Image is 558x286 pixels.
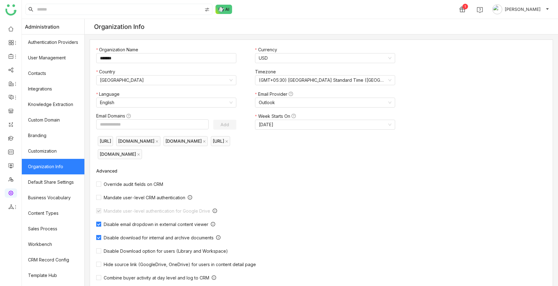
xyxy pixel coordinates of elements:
[22,205,84,221] a: Content Types
[101,208,213,214] span: Mandate user-level authentication for Google Drive
[22,174,84,190] a: Default Share Settings
[101,222,211,227] span: Disable email dropdown in external content viewer
[255,46,280,53] label: Currency
[492,4,502,14] img: avatar
[22,221,84,237] a: Sales Process
[116,136,160,146] nz-tag: [DOMAIN_NAME]
[22,190,84,205] a: Business Vocabulary
[94,23,144,30] div: Organization Info
[96,168,408,173] div: Advanced
[100,76,233,85] nz-select-item: United States
[259,98,391,107] nz-select-item: Outlook
[22,268,84,283] a: Template Hub
[22,143,84,159] a: Customization
[101,235,216,240] span: Disable download for internal and archive documents
[22,97,84,112] a: Knowledge Extraction
[25,19,59,35] span: Administration
[205,7,210,12] img: search-type.svg
[22,237,84,252] a: Workbench
[98,136,113,146] nz-tag: [URL]
[96,46,141,53] label: Organization Name
[22,112,84,128] a: Custom Domain
[22,81,84,97] a: Integrations
[96,91,123,98] label: Language
[255,68,279,75] label: Timezone
[98,149,142,159] nz-tag: [DOMAIN_NAME]
[22,252,84,268] a: CRM Record Config
[255,113,299,120] label: Week Starts On
[22,128,84,143] a: Branding
[255,91,296,98] label: Email Provider
[215,5,232,14] img: ask-buddy-normal.svg
[491,4,551,14] button: [PERSON_NAME]
[101,275,212,280] span: Combine buyer activity at day level and log to CRM
[211,136,230,146] nz-tag: [URL]
[505,6,541,13] span: [PERSON_NAME]
[96,68,118,75] label: Country
[462,4,468,9] div: 1
[96,113,134,119] label: Email Domains
[259,53,391,63] nz-select-item: USD
[100,98,233,107] nz-select-item: English
[22,66,84,81] a: Contacts
[213,120,236,130] button: Add
[101,182,166,187] span: Override audit fields on CRM
[101,195,188,200] span: Mandate user-level CRM authentication
[101,262,258,267] span: Hide source link (GoogleDrive, OneDrive) for users in content detail page
[5,4,17,16] img: logo
[22,159,84,174] a: Organization Info
[22,50,84,66] a: User Management
[101,248,230,254] span: Disable Download option for users (Library and Workspace)
[259,76,391,85] nz-select-item: (GMT+05:30) India Standard Time (Asia/Kolkata)
[163,136,208,146] nz-tag: [DOMAIN_NAME]
[477,7,483,13] img: help.svg
[259,120,391,129] nz-select-item: Monday
[22,35,84,50] a: Authentication Providers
